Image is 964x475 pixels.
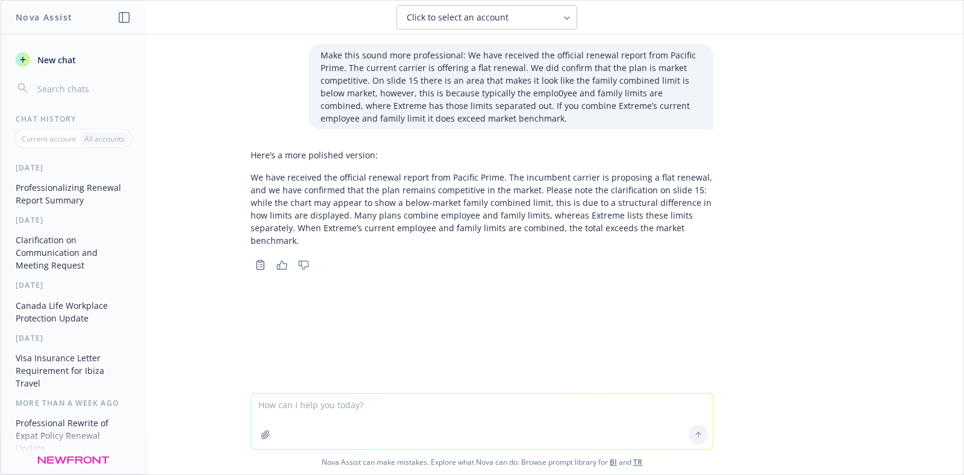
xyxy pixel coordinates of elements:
div: More than a week ago [1,398,145,408]
span: Nova Assist can make mistakes. Explore what Nova can do: Browse prompt library for and [5,450,959,474]
p: Make this sound more professional: We have received the official renewal report from Pacific Prim... [321,49,701,125]
a: BI [610,457,617,467]
a: TR [633,457,642,467]
svg: Copy to clipboard [255,259,266,270]
button: Professionalizing Renewal Report Summary [11,178,136,210]
p: We have received the official renewal report from Pacific Prime. The incumbent carrier is proposi... [251,171,713,247]
input: Search chats [35,80,131,97]
p: All accounts [84,134,125,144]
div: [DATE] [1,280,145,290]
div: [DATE] [1,333,145,343]
span: Click to select an account [407,11,509,23]
h1: Nova Assist [16,11,72,23]
button: Visa Insurance Letter Requirement for Ibiza Travel [11,348,136,393]
div: [DATE] [1,215,145,225]
p: Current account [22,134,76,144]
p: Here’s a more polished version: [251,149,713,161]
span: New chat [35,54,76,66]
button: Professional Rewrite of Expat Policy Renewal Update [11,413,136,458]
button: New chat [11,49,136,70]
div: Chat History [1,114,145,124]
div: [DATE] [1,163,145,173]
button: Click to select an account [396,5,577,29]
button: Clarification on Communication and Meeting Request [11,230,136,275]
button: Canada Life Workplace Protection Update [11,296,136,328]
button: Thumbs down [294,256,313,273]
